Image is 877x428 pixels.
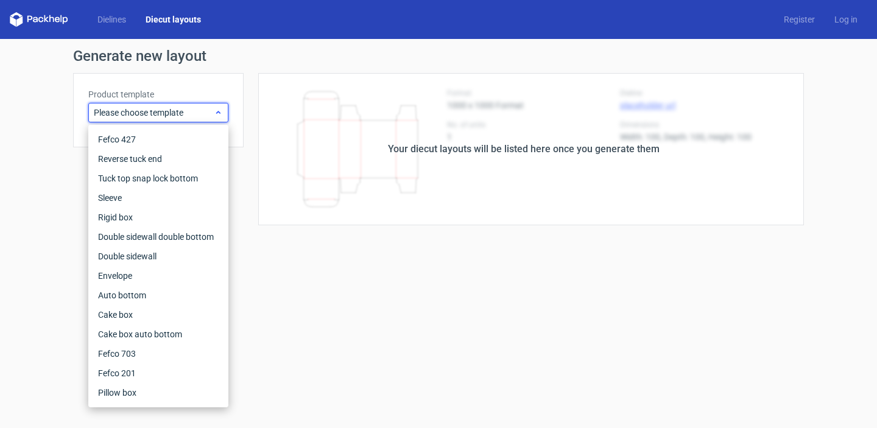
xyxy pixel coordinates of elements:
div: Fefco 427 [93,130,224,149]
div: Fefco 201 [93,363,224,383]
div: Cake box auto bottom [93,325,224,344]
span: Please choose template [94,107,214,119]
div: Sleeve [93,188,224,208]
div: Fefco 703 [93,344,224,363]
div: Envelope [93,266,224,286]
div: Auto bottom [93,286,224,305]
div: Pillow box [93,383,224,402]
a: Diecut layouts [136,13,211,26]
div: Cake box [93,305,224,325]
div: Reverse tuck end [93,149,224,169]
h1: Generate new layout [73,49,804,63]
div: Double sidewall [93,247,224,266]
a: Register [774,13,825,26]
div: Your diecut layouts will be listed here once you generate them [388,142,660,156]
label: Product template [88,88,228,100]
div: Tuck top snap lock bottom [93,169,224,188]
div: Double sidewall double bottom [93,227,224,247]
a: Log in [825,13,867,26]
a: Dielines [88,13,136,26]
div: Rigid box [93,208,224,227]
